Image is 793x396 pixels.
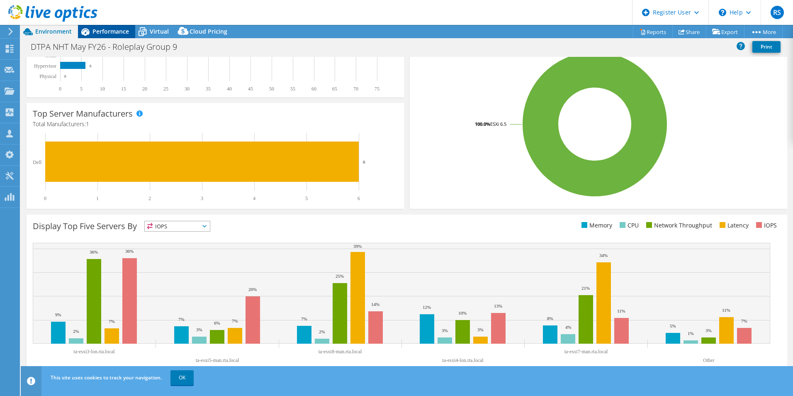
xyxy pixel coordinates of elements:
[719,9,726,16] svg: \n
[33,159,41,165] text: Dell
[599,253,608,258] text: 34%
[39,73,56,79] text: Physical
[150,27,169,35] span: Virtual
[33,109,133,118] h3: Top Server Manufacturers
[332,86,337,92] text: 65
[34,63,56,69] text: Hypervisor
[86,120,89,128] span: 1
[185,86,190,92] text: 30
[353,86,358,92] text: 70
[458,310,467,315] text: 10%
[305,196,308,201] text: 5
[579,221,612,230] li: Memory
[494,303,502,308] text: 13%
[633,25,673,38] a: Reports
[27,42,190,51] h1: DTPA NHT May FY26 - Roleplay Group 9
[670,323,676,328] text: 5%
[142,86,147,92] text: 20
[55,312,61,317] text: 9%
[92,27,129,35] span: Performance
[565,325,572,330] text: 4%
[145,221,210,231] span: IOPS
[442,357,484,363] text: ta-esxi4-lon.rta.local
[232,318,238,323] text: 7%
[253,196,255,201] text: 4
[90,249,98,254] text: 36%
[190,27,227,35] span: Cloud Pricing
[125,249,134,254] text: 36%
[722,308,730,313] text: 11%
[617,308,625,313] text: 11%
[33,120,398,129] h4: Total Manufacturers:
[214,320,220,325] text: 6%
[90,64,92,68] text: 6
[73,329,79,334] text: 2%
[59,86,61,92] text: 0
[35,27,72,35] span: Environment
[73,349,115,354] text: ta-esxi3-lon.rta.local
[475,121,490,127] tspan: 100.0%
[109,319,115,324] text: 7%
[269,86,274,92] text: 50
[163,86,168,92] text: 25
[744,25,783,38] a: More
[363,159,365,164] text: 6
[703,357,714,363] text: Other
[290,86,295,92] text: 55
[564,349,608,354] text: ta-esxi7-man.rta.local
[80,86,83,92] text: 5
[442,328,448,333] text: 3%
[196,327,202,332] text: 3%
[547,316,553,321] text: 8%
[121,86,126,92] text: 15
[618,221,639,230] li: CPU
[358,196,360,201] text: 6
[771,6,784,19] span: RS
[490,121,506,127] tspan: ESXi 6.5
[672,25,706,38] a: Share
[311,86,316,92] text: 60
[688,331,694,336] text: 1%
[336,274,344,279] text: 25%
[752,41,781,53] a: Print
[375,86,379,92] text: 75
[170,370,194,385] a: OK
[148,196,151,201] text: 2
[754,221,777,230] li: IOPS
[319,329,325,334] text: 2%
[44,196,46,201] text: 0
[718,221,749,230] li: Latency
[581,286,590,291] text: 21%
[51,374,162,381] span: This site uses cookies to track your navigation.
[301,316,307,321] text: 7%
[248,86,253,92] text: 45
[227,86,232,92] text: 40
[178,317,185,322] text: 7%
[201,196,203,201] text: 3
[319,349,362,354] text: ta-esxi8-man.rta.local
[196,357,239,363] text: ta-esxi5-man.rta.local
[248,287,257,292] text: 20%
[353,244,362,249] text: 39%
[477,327,484,332] text: 3%
[741,318,747,323] text: 7%
[206,86,211,92] text: 35
[371,302,379,307] text: 14%
[64,74,66,78] text: 0
[96,196,99,201] text: 1
[423,305,431,310] text: 12%
[100,86,105,92] text: 10
[705,328,712,333] text: 3%
[706,25,744,38] a: Export
[644,221,712,230] li: Network Throughput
